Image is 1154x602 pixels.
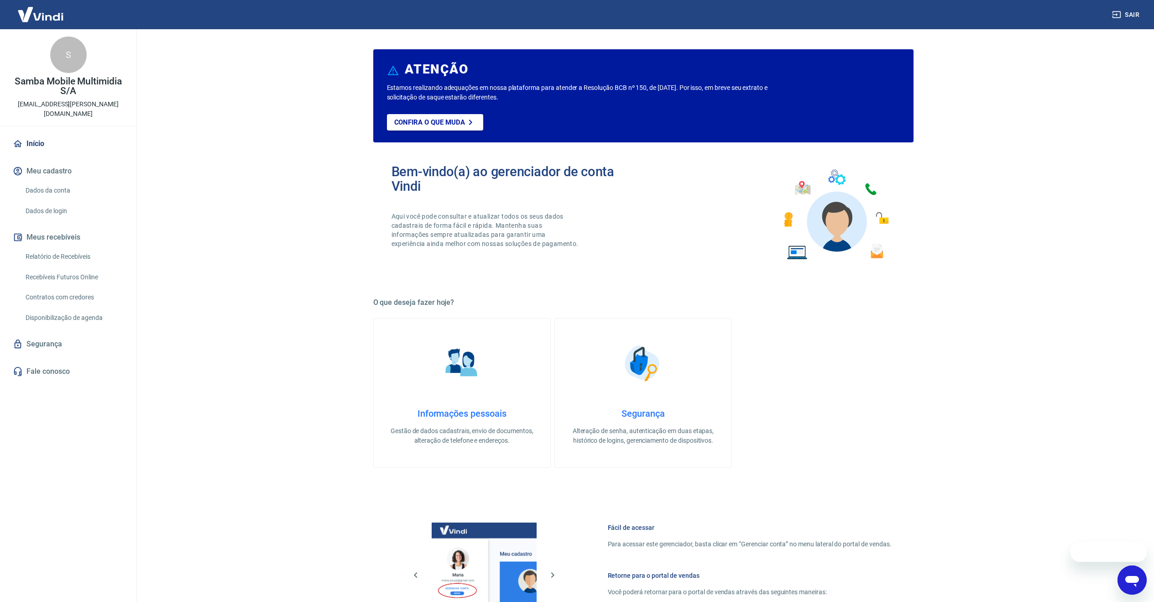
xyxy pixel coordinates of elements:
h5: O que deseja fazer hoje? [373,298,914,307]
img: Vindi [11,0,70,28]
button: Meus recebíveis [11,227,125,247]
p: Alteração de senha, autenticação em duas etapas, histórico de logins, gerenciamento de dispositivos. [569,426,717,445]
h4: Informações pessoais [388,408,536,419]
p: [EMAIL_ADDRESS][PERSON_NAME][DOMAIN_NAME] [7,99,129,119]
button: Meu cadastro [11,161,125,181]
div: S [50,37,87,73]
p: Confira o que muda [394,118,465,126]
p: Gestão de dados cadastrais, envio de documentos, alteração de telefone e endereços. [388,426,536,445]
a: Recebíveis Futuros Online [22,268,125,287]
p: Você poderá retornar para o portal de vendas através das seguintes maneiras: [608,587,892,597]
iframe: Message from company [1070,542,1147,562]
h6: Fácil de acessar [608,523,892,532]
h6: Retorne para o portal de vendas [608,571,892,580]
a: Disponibilização de agenda [22,309,125,327]
button: Sair [1110,6,1143,23]
p: Aqui você pode consultar e atualizar todos os seus dados cadastrais de forma fácil e rápida. Mant... [392,212,580,248]
iframe: Button to launch messaging window [1117,565,1147,595]
a: Dados da conta [22,181,125,200]
a: Contratos com credores [22,288,125,307]
h2: Bem-vindo(a) ao gerenciador de conta Vindi [392,164,643,194]
a: Dados de login [22,202,125,220]
p: Para acessar este gerenciador, basta clicar em “Gerenciar conta” no menu lateral do portal de ven... [608,539,892,549]
a: Relatório de Recebíveis [22,247,125,266]
h6: ATENÇÃO [405,65,468,74]
a: Informações pessoaisInformações pessoaisGestão de dados cadastrais, envio de documentos, alteraçã... [373,318,551,468]
p: Estamos realizando adequações em nossa plataforma para atender a Resolução BCB nº 150, de [DATE].... [387,83,797,102]
h4: Segurança [569,408,717,419]
a: Confira o que muda [387,114,483,131]
a: Início [11,134,125,154]
img: Imagem de um avatar masculino com diversos icones exemplificando as funcionalidades do gerenciado... [776,164,895,265]
a: SegurançaSegurançaAlteração de senha, autenticação em duas etapas, histórico de logins, gerenciam... [554,318,732,468]
p: Samba Mobile Multimidia S/A [7,77,129,96]
img: Segurança [620,340,666,386]
a: Segurança [11,334,125,354]
a: Fale conosco [11,361,125,382]
img: Informações pessoais [439,340,485,386]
